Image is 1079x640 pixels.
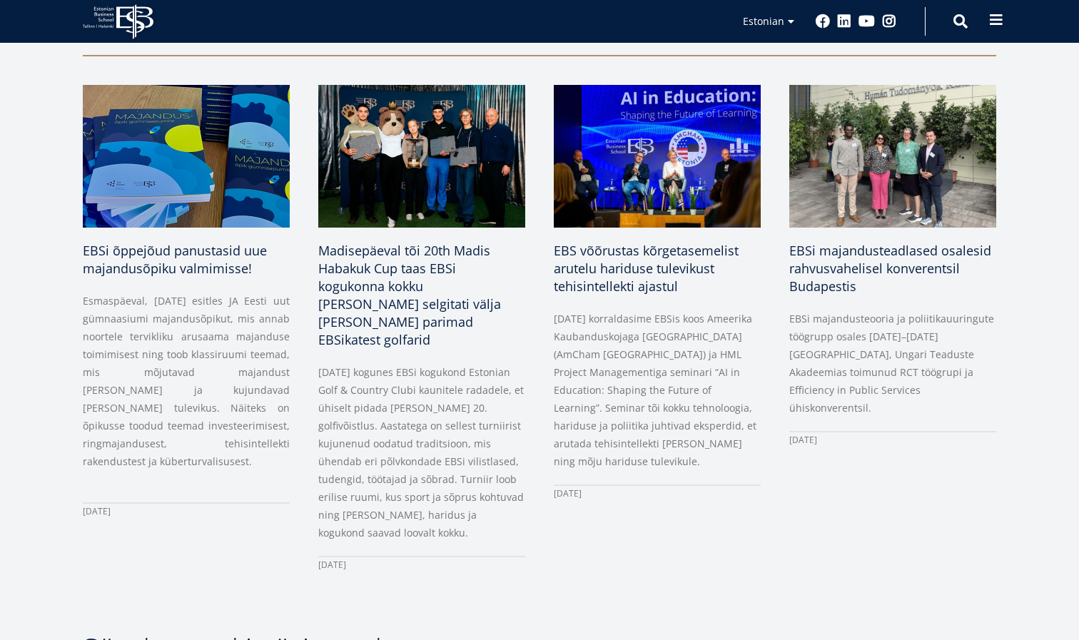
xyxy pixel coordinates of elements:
[816,14,830,29] a: Facebook
[554,484,761,502] div: [DATE]
[554,85,761,228] img: Ai in Education
[858,14,875,29] a: Youtube
[83,502,290,520] div: [DATE]
[83,292,290,470] p: Esmaspäeval, [DATE] esitles JA Eesti uut gümnaasiumi majandusõpikut, mis annab noortele terviklik...
[318,556,525,574] div: [DATE]
[789,242,991,295] span: EBSi majandusteadlased osalesid rahvusvahelisel konverentsil Budapestis
[882,14,896,29] a: Instagram
[554,310,761,470] p: [DATE] korraldasime EBSis koos Ameerika Kaubanduskojaga [GEOGRAPHIC_DATA] (AmCham [GEOGRAPHIC_DAT...
[789,85,996,228] img: a
[318,85,525,228] img: 20th Madis Habakuk Cup
[318,363,525,542] p: [DATE] kogunes EBSi kogukond Estonian Golf & Country Clubi kaunitele radadele, et ühiselt pidada ...
[789,431,996,449] div: [DATE]
[83,85,290,228] img: Majandusõpik
[554,242,739,295] span: EBS võõrustas kõrgetasemelist arutelu hariduse tulevikust tehisintellekti ajastul
[837,14,851,29] a: Linkedin
[318,242,501,348] span: Madisepäeval tõi 20th Madis Habakuk Cup taas EBSi kogukonna kokku [PERSON_NAME] selgitati välja [...
[83,242,267,277] span: EBSi õppejõud panustasid uue majandusõpiku valmimisse!
[789,310,996,417] p: EBSi majandusteooria ja poliitikauuringute töögrupp osales [DATE]–[DATE] [GEOGRAPHIC_DATA], Ungar...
